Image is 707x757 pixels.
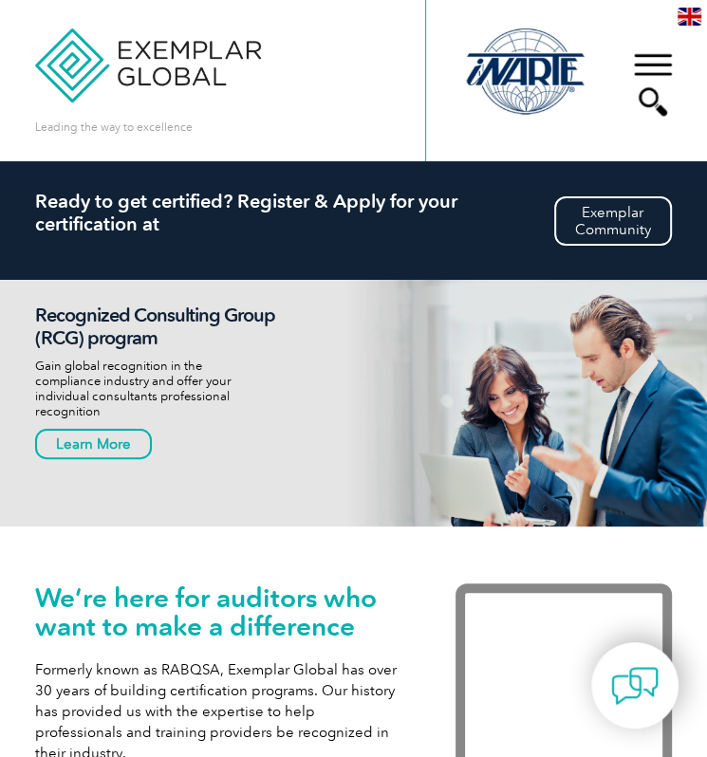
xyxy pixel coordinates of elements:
[35,429,152,459] a: Learn More
[678,8,701,26] img: en
[35,117,193,138] p: Leading the way to excellence
[554,196,672,246] a: ExemplarCommunity
[35,583,398,640] h1: We’re here for auditors who want to make a difference
[611,662,659,710] img: contact-chat.png
[35,190,672,235] h2: Ready to get certified? Register & Apply for your certification at
[35,359,286,419] p: Gain global recognition in the compliance industry and offer your individual consultants professi...
[35,304,286,349] h2: Recognized Consulting Group (RCG) program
